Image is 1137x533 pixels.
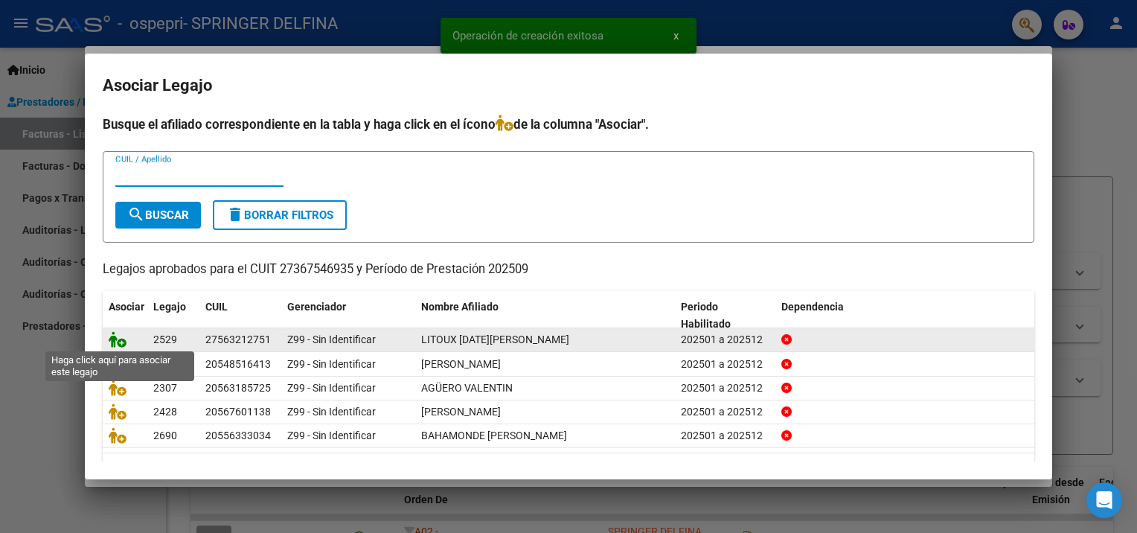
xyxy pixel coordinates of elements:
[213,200,347,230] button: Borrar Filtros
[103,291,147,340] datatable-header-cell: Asociar
[147,291,199,340] datatable-header-cell: Legajo
[205,427,271,444] div: 20556333034
[127,205,145,223] mat-icon: search
[287,406,376,418] span: Z99 - Sin Identificar
[153,333,177,345] span: 2529
[205,356,271,373] div: 20548516413
[287,301,346,313] span: Gerenciador
[287,358,376,370] span: Z99 - Sin Identificar
[205,403,271,421] div: 20567601138
[421,406,501,418] span: ALFARO ORELLANA BENICIO
[681,427,769,444] div: 202501 a 202512
[153,430,177,441] span: 2690
[917,459,939,485] li: page 1
[103,261,1034,279] p: Legajos aprobados para el CUIT 27367546935 y Período de Prestación 202509
[287,382,376,394] span: Z99 - Sin Identificar
[681,380,769,397] div: 202501 a 202512
[421,358,501,370] span: LOBELLO AREVALO BAUTISTA BENJAMIN
[415,291,675,340] datatable-header-cell: Nombre Afiliado
[115,202,201,229] button: Buscar
[281,291,415,340] datatable-header-cell: Gerenciador
[939,459,961,485] li: page 2
[1086,482,1122,518] div: Open Intercom Messenger
[226,205,244,223] mat-icon: delete
[775,291,1035,340] datatable-header-cell: Dependencia
[421,301,499,313] span: Nombre Afiliado
[421,430,567,441] span: BAHAMONDE TIAN NEHEMIAS
[681,331,769,348] div: 202501 a 202512
[287,430,376,441] span: Z99 - Sin Identificar
[205,301,228,313] span: CUIL
[287,333,376,345] span: Z99 - Sin Identificar
[153,382,177,394] span: 2307
[681,356,769,373] div: 202501 a 202512
[205,331,271,348] div: 27563212751
[421,382,513,394] span: AGÜERO VALENTIN
[226,208,333,222] span: Borrar Filtros
[109,301,144,313] span: Asociar
[681,403,769,421] div: 202501 a 202512
[127,208,189,222] span: Buscar
[103,71,1034,100] h2: Asociar Legajo
[205,380,271,397] div: 20563185725
[421,333,569,345] span: LITOUX LUCIA MALEN
[199,291,281,340] datatable-header-cell: CUIL
[103,115,1034,134] h4: Busque el afiliado correspondiente en la tabla y haga click en el ícono de la columna "Asociar".
[153,358,177,370] span: 2910
[681,301,731,330] span: Periodo Habilitado
[781,301,844,313] span: Dependencia
[153,406,177,418] span: 2428
[153,301,186,313] span: Legajo
[675,291,775,340] datatable-header-cell: Periodo Habilitado
[103,453,286,491] div: 6 registros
